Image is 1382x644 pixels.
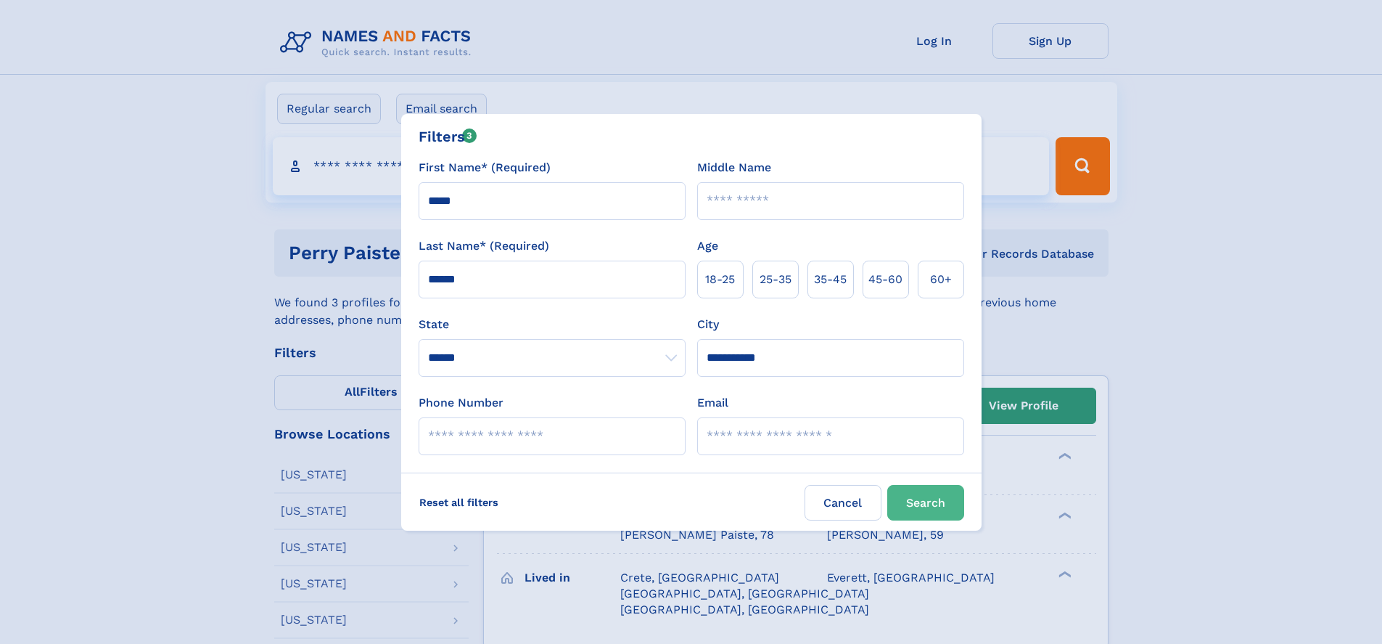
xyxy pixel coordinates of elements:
[419,316,686,333] label: State
[419,159,551,176] label: First Name* (Required)
[930,271,952,288] span: 60+
[805,485,881,521] label: Cancel
[419,394,503,412] label: Phone Number
[814,271,847,288] span: 35‑45
[760,271,791,288] span: 25‑35
[697,316,719,333] label: City
[887,485,964,521] button: Search
[697,159,771,176] label: Middle Name
[868,271,902,288] span: 45‑60
[697,394,728,412] label: Email
[705,271,735,288] span: 18‑25
[419,237,549,255] label: Last Name* (Required)
[697,237,718,255] label: Age
[419,126,477,147] div: Filters
[410,485,508,520] label: Reset all filters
